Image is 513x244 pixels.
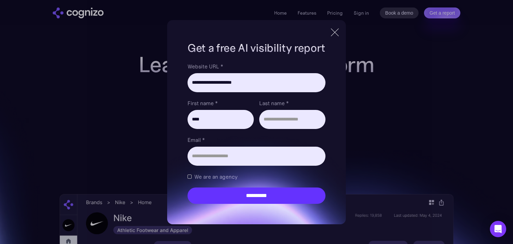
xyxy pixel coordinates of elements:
label: Website URL * [188,62,325,70]
form: Brand Report Form [188,62,325,204]
label: First name * [188,99,254,107]
div: Open Intercom Messenger [490,221,506,237]
label: Last name * [259,99,325,107]
label: Email * [188,136,325,144]
span: We are an agency [194,173,237,181]
h1: Get a free AI visibility report [188,40,325,55]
